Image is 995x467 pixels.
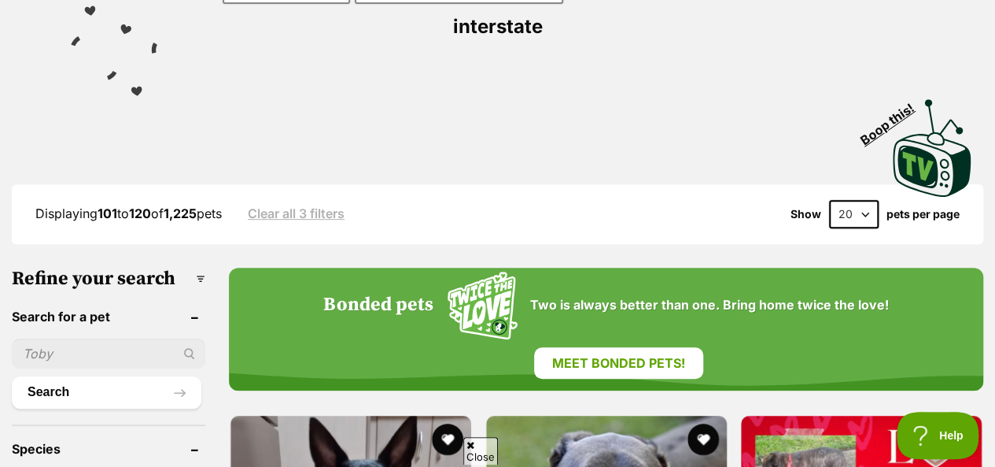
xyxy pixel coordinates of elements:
[12,376,201,408] button: Search
[129,206,151,221] strong: 120
[886,208,960,221] label: pets per page
[687,424,718,455] button: favourite
[448,272,518,340] img: Squiggle
[893,85,971,200] a: Boop this!
[897,412,979,459] iframe: Help Scout Beacon - Open
[35,206,222,221] span: Displaying to of pets
[857,91,930,147] span: Boop this!
[432,424,463,455] button: favourite
[12,442,205,456] header: Species
[463,437,498,465] span: Close
[323,295,433,317] h4: Bonded pets
[12,268,205,290] h3: Refine your search
[98,206,117,221] strong: 101
[893,99,971,197] img: PetRescue TV logo
[248,206,345,221] a: Clear all 3 filters
[12,339,205,369] input: Toby
[12,309,205,324] header: Search for a pet
[534,347,703,379] a: Meet bonded pets!
[164,206,197,221] strong: 1,225
[529,298,888,313] span: Two is always better than one. Bring home twice the love!
[790,208,821,221] span: Show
